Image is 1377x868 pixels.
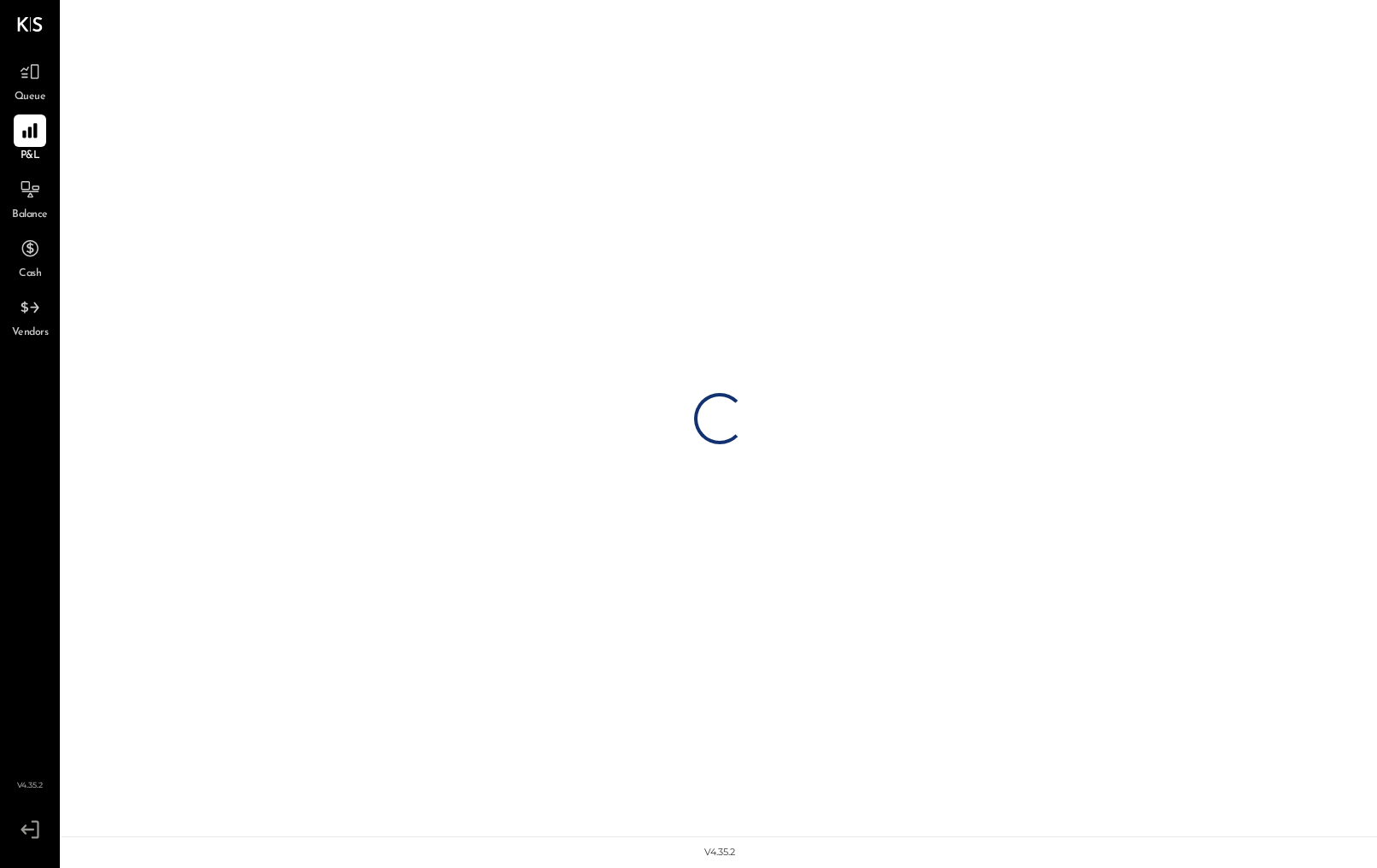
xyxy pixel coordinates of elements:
[21,149,40,164] span: P&L
[12,208,48,223] span: Balance
[1,114,59,164] a: P&L
[15,90,46,105] span: Queue
[1,56,59,105] a: Queue
[1,173,59,223] a: Balance
[1,232,59,282] a: Cash
[704,846,735,859] div: v 4.35.2
[19,267,41,282] span: Cash
[12,325,49,341] span: Vendors
[1,291,59,341] a: Vendors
